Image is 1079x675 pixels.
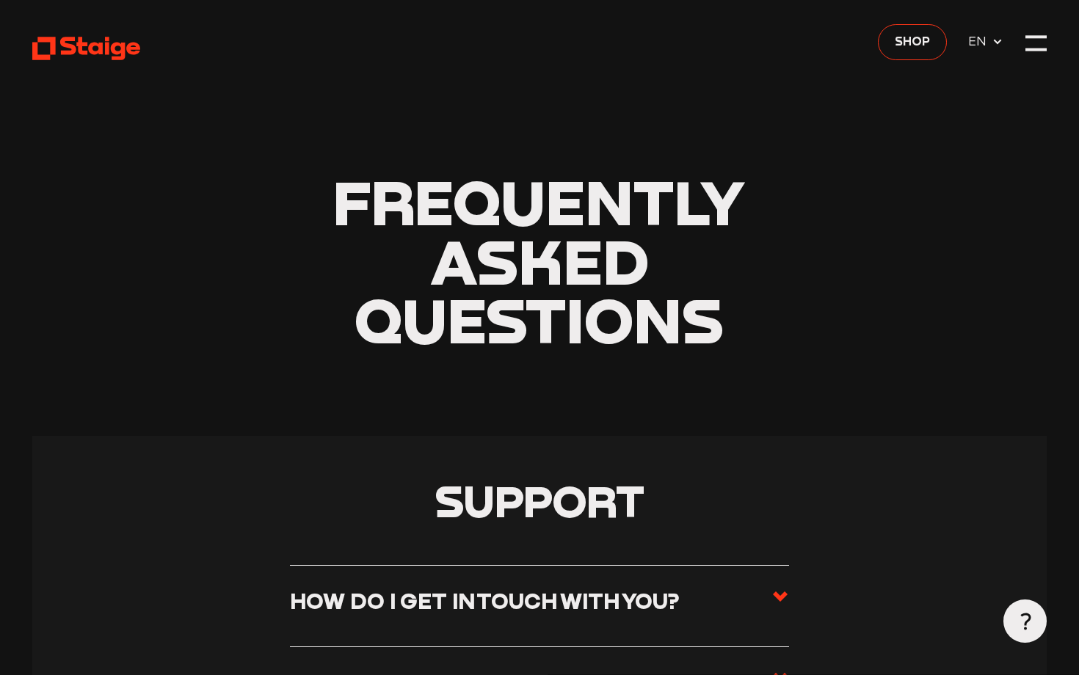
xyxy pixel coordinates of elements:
[895,32,930,51] span: Shop
[333,164,746,357] span: Frequently asked questions
[878,24,947,61] a: Shop
[435,474,644,527] span: Support
[290,588,680,615] h3: How do I get in touch with you?
[968,32,992,51] span: EN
